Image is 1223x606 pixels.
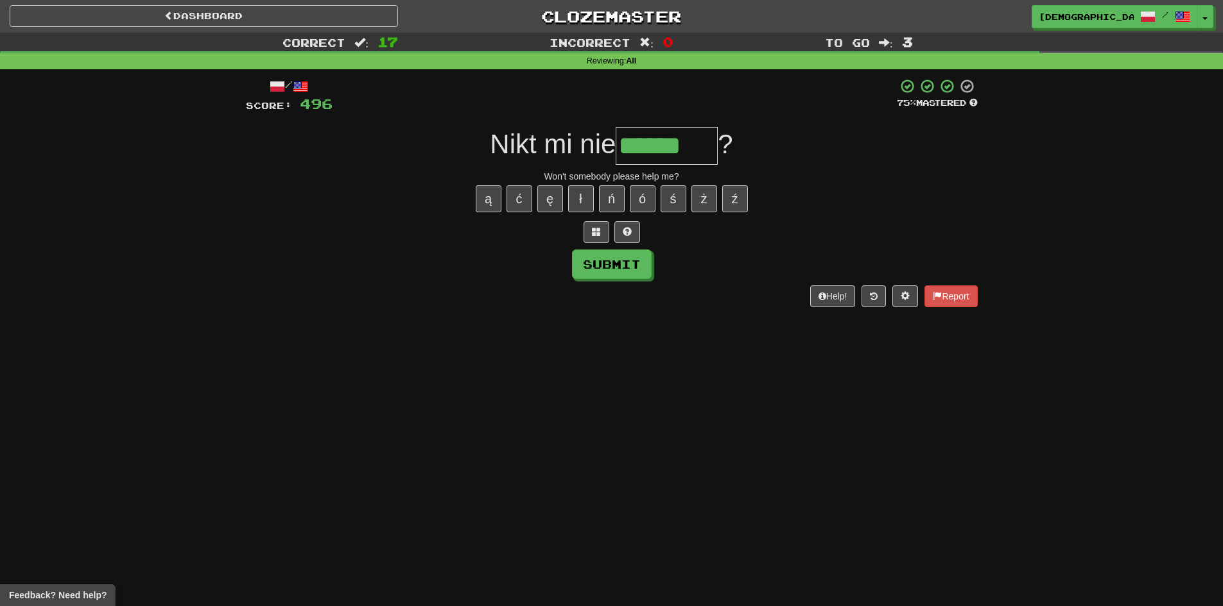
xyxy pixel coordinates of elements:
a: Clozemaster [417,5,806,28]
span: : [639,37,654,48]
span: : [354,37,369,48]
button: ę [537,185,563,212]
span: Open feedback widget [9,589,107,602]
button: ó [630,185,655,212]
button: Switch sentence to multiple choice alt+p [584,221,609,243]
a: Dashboard [10,5,398,27]
span: 496 [300,96,333,112]
button: ż [691,185,717,212]
span: Incorrect [550,36,630,49]
div: Won't somebody please help me? [246,170,978,183]
span: [DEMOGRAPHIC_DATA] [1039,11,1134,22]
button: ś [661,185,686,212]
span: Score: [246,100,292,111]
button: Single letter hint - you only get 1 per sentence and score half the points! alt+h [614,221,640,243]
a: [DEMOGRAPHIC_DATA] / [1032,5,1197,28]
span: 0 [663,34,673,49]
button: ź [722,185,748,212]
span: : [879,37,893,48]
span: Nikt mi nie [490,129,616,159]
span: 3 [902,34,913,49]
button: Help! [810,285,856,307]
span: 17 [377,34,398,49]
button: ń [599,185,625,212]
button: Submit [572,249,652,279]
div: Mastered [897,97,978,109]
button: ą [476,185,501,212]
span: Correct [282,36,345,49]
div: / [246,78,333,94]
button: ć [507,185,532,212]
button: Report [924,285,977,307]
strong: All [626,56,636,65]
button: Round history (alt+y) [862,285,886,307]
button: ł [568,185,594,212]
span: 75 % [897,97,916,108]
span: To go [825,36,870,49]
span: / [1162,10,1168,19]
span: ? [718,129,733,159]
